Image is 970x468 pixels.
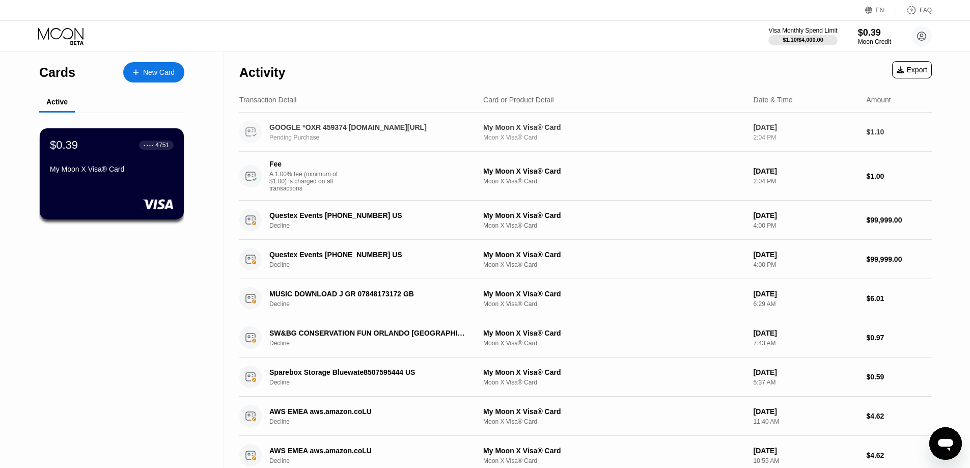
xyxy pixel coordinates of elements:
[269,171,346,192] div: A 1.00% fee (minimum of $1.00) is charged on all transactions
[46,98,68,106] div: Active
[483,379,745,386] div: Moon X Visa® Card
[754,211,858,219] div: [DATE]
[754,447,858,455] div: [DATE]
[269,340,482,347] div: Decline
[269,290,467,298] div: MUSIC DOWNLOAD J GR 07848173172 GB
[50,139,78,152] div: $0.39
[754,300,858,308] div: 6:29 AM
[768,27,837,45] div: Visa Monthly Spend Limit$1.10/$4,000.00
[754,178,858,185] div: 2:04 PM
[269,134,482,141] div: Pending Purchase
[866,216,932,224] div: $99,999.00
[483,290,745,298] div: My Moon X Visa® Card
[754,329,858,337] div: [DATE]
[483,167,745,175] div: My Moon X Visa® Card
[239,113,932,152] div: GOOGLE *OXR 459374 [DOMAIN_NAME][URL]Pending PurchaseMy Moon X Visa® CardMoon X Visa® Card[DATE]2...
[897,66,927,74] div: Export
[269,379,482,386] div: Decline
[858,38,891,45] div: Moon Credit
[866,373,932,381] div: $0.59
[754,134,858,141] div: 2:04 PM
[920,7,932,14] div: FAQ
[269,222,482,229] div: Decline
[866,128,932,136] div: $1.10
[866,334,932,342] div: $0.97
[239,357,932,397] div: Sparebox Storage Bluewate8507595444 USDeclineMy Moon X Visa® CardMoon X Visa® Card[DATE]5:37 AM$0.59
[866,294,932,302] div: $6.01
[896,5,932,15] div: FAQ
[754,96,793,104] div: Date & Time
[866,451,932,459] div: $4.62
[269,251,467,259] div: Questex Events [PHONE_NUMBER] US
[754,418,858,425] div: 11:40 AM
[754,167,858,175] div: [DATE]
[269,123,467,131] div: GOOGLE *OXR 459374 [DOMAIN_NAME][URL]
[144,144,154,147] div: ● ● ● ●
[483,96,554,104] div: Card or Product Detail
[483,222,745,229] div: Moon X Visa® Card
[483,447,745,455] div: My Moon X Visa® Card
[269,329,467,337] div: SW&BG CONSERVATION FUN ORLANDO [GEOGRAPHIC_DATA]
[892,61,932,78] div: Export
[866,412,932,420] div: $4.62
[754,222,858,229] div: 4:00 PM
[239,96,296,104] div: Transaction Detail
[783,37,823,43] div: $1.10 / $4,000.00
[239,240,932,279] div: Questex Events [PHONE_NUMBER] USDeclineMy Moon X Visa® CardMoon X Visa® Card[DATE]4:00 PM$99,999.00
[754,379,858,386] div: 5:37 AM
[483,134,745,141] div: Moon X Visa® Card
[754,123,858,131] div: [DATE]
[858,27,891,45] div: $0.39Moon Credit
[123,62,184,82] div: New Card
[866,96,891,104] div: Amount
[483,407,745,416] div: My Moon X Visa® Card
[269,211,467,219] div: Questex Events [PHONE_NUMBER] US
[483,368,745,376] div: My Moon X Visa® Card
[39,65,75,80] div: Cards
[40,128,184,219] div: $0.39● ● ● ●4751My Moon X Visa® Card
[483,329,745,337] div: My Moon X Visa® Card
[483,340,745,347] div: Moon X Visa® Card
[155,142,169,149] div: 4751
[143,68,175,77] div: New Card
[269,407,467,416] div: AWS EMEA aws.amazon.coLU
[269,160,341,168] div: Fee
[269,457,482,464] div: Decline
[483,178,745,185] div: Moon X Visa® Card
[269,261,482,268] div: Decline
[239,279,932,318] div: MUSIC DOWNLOAD J GR 07848173172 GBDeclineMy Moon X Visa® CardMoon X Visa® Card[DATE]6:29 AM$6.01
[483,418,745,425] div: Moon X Visa® Card
[269,368,467,376] div: Sparebox Storage Bluewate8507595444 US
[239,201,932,240] div: Questex Events [PHONE_NUMBER] USDeclineMy Moon X Visa® CardMoon X Visa® Card[DATE]4:00 PM$99,999.00
[929,427,962,460] iframe: Button to launch messaging window
[483,457,745,464] div: Moon X Visa® Card
[483,300,745,308] div: Moon X Visa® Card
[269,300,482,308] div: Decline
[483,123,745,131] div: My Moon X Visa® Card
[269,447,467,455] div: AWS EMEA aws.amazon.coLU
[50,165,174,173] div: My Moon X Visa® Card
[865,5,896,15] div: EN
[754,457,858,464] div: 10:55 AM
[768,27,837,34] div: Visa Monthly Spend Limit
[754,407,858,416] div: [DATE]
[858,27,891,38] div: $0.39
[754,290,858,298] div: [DATE]
[754,261,858,268] div: 4:00 PM
[866,172,932,180] div: $1.00
[754,251,858,259] div: [DATE]
[483,211,745,219] div: My Moon X Visa® Card
[483,261,745,268] div: Moon X Visa® Card
[866,255,932,263] div: $99,999.00
[269,418,482,425] div: Decline
[239,152,932,201] div: FeeA 1.00% fee (minimum of $1.00) is charged on all transactionsMy Moon X Visa® CardMoon X Visa® ...
[239,318,932,357] div: SW&BG CONSERVATION FUN ORLANDO [GEOGRAPHIC_DATA]DeclineMy Moon X Visa® CardMoon X Visa® Card[DATE...
[754,368,858,376] div: [DATE]
[876,7,884,14] div: EN
[483,251,745,259] div: My Moon X Visa® Card
[239,397,932,436] div: AWS EMEA aws.amazon.coLUDeclineMy Moon X Visa® CardMoon X Visa® Card[DATE]11:40 AM$4.62
[754,340,858,347] div: 7:43 AM
[239,65,285,80] div: Activity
